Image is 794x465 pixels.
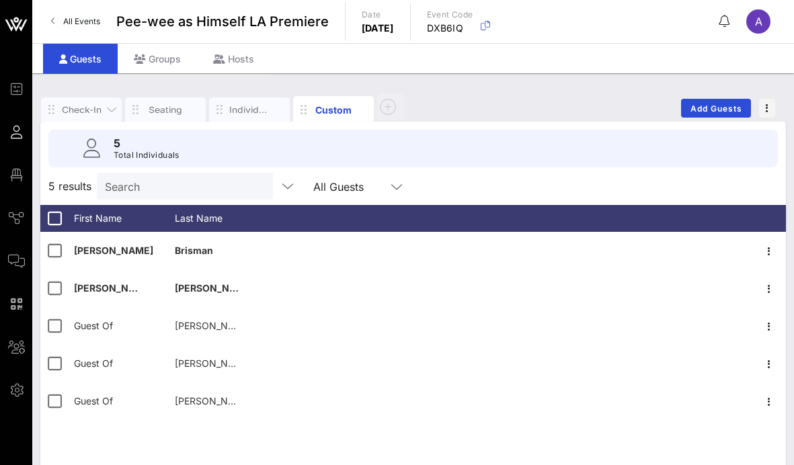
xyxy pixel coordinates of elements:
[116,11,329,32] span: Pee-wee as Himself LA Premiere
[74,282,153,294] span: [PERSON_NAME]
[114,149,180,162] p: Total Individuals
[74,320,113,331] span: Guest Of
[118,44,197,74] div: Groups
[681,99,751,118] button: Add Guests
[43,44,118,74] div: Guests
[175,245,213,256] span: Brisman
[43,11,108,32] a: All Events
[175,205,276,232] div: Last Name
[74,357,113,369] span: Guest Of
[175,357,252,369] span: [PERSON_NAME]
[63,16,100,26] span: All Events
[145,103,186,116] div: Seating
[175,282,254,294] span: [PERSON_NAME]
[74,245,153,256] span: [PERSON_NAME]
[175,395,252,407] span: [PERSON_NAME]
[61,103,102,116] div: Check-In
[313,103,354,117] div: Custom
[48,178,91,194] span: 5 results
[313,181,364,193] div: All Guests
[362,8,394,22] p: Date
[305,173,413,200] div: All Guests
[197,44,270,74] div: Hosts
[74,205,175,232] div: First Name
[690,103,743,114] span: Add Guests
[74,395,113,407] span: Guest Of
[427,8,473,22] p: Event Code
[362,22,394,35] p: [DATE]
[427,22,473,35] p: DXB6IQ
[746,9,770,34] div: A
[755,15,762,28] span: A
[229,103,270,116] div: Individuals
[114,135,180,151] p: 5
[175,320,252,331] span: [PERSON_NAME]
